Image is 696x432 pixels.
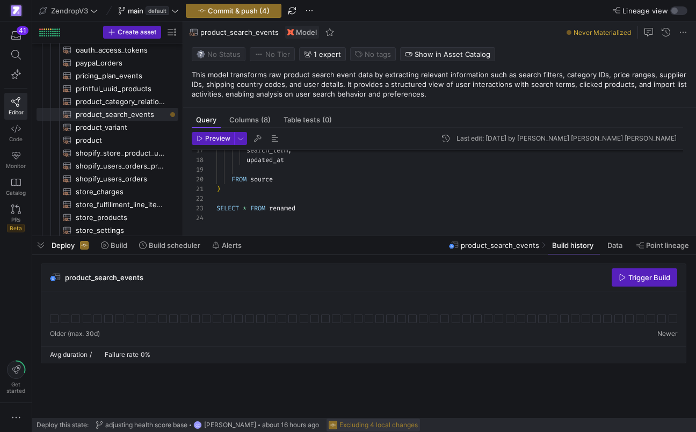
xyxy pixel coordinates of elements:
div: Press SPACE to select this row. [37,172,178,185]
div: 23 [192,203,204,213]
span: Model [296,28,317,36]
span: product_variant​​​​​​​​​​ [76,121,166,134]
span: Older (max. 30d) [50,330,100,338]
a: store_settings​​​​​​​​​​ [37,224,178,237]
div: 18 [192,155,204,165]
span: Catalog [6,189,26,196]
a: printful_uuid_products​​​​​​​​​​ [37,82,178,95]
a: store_products​​​​​​​​​​ [37,211,178,224]
div: 20 [192,174,204,184]
button: maindefault [115,4,182,18]
a: paypal_orders​​​​​​​​​​ [37,56,178,69]
span: product_search_events [461,241,539,250]
span: Build [111,241,127,250]
span: shopify_users_orders​​​​​​​​​​ [76,173,166,185]
div: Press SPACE to select this row. [37,224,178,237]
button: Commit & push (4) [186,4,281,18]
button: Trigger Build [612,268,677,287]
button: Preview [192,132,234,145]
span: pricing_plan_events​​​​​​​​​​ [76,70,166,82]
div: Press SPACE to select this row. [37,56,178,69]
button: adjusting health score baseGC[PERSON_NAME]about 16 hours ago [93,418,322,432]
span: Get started [6,381,25,394]
span: Avg duration [50,350,88,358]
span: Never Materialized [574,28,631,36]
div: Press SPACE to select this row. [37,147,178,159]
div: 24 [192,213,204,223]
span: / [90,350,92,358]
button: Alerts [207,236,247,254]
button: No tags [350,47,396,61]
span: updated_at [247,156,284,164]
span: Commit & push (4) [208,6,270,15]
img: No tier [255,50,263,58]
span: Deploy [52,241,75,250]
button: Point lineage [632,236,694,254]
div: GC [193,421,202,429]
span: product_category_relations​​​​​​​​​​ [76,96,166,108]
span: Point lineage [646,241,689,250]
span: product_search_events [200,28,279,36]
span: [PERSON_NAME] [204,421,256,429]
span: store_products​​​​​​​​​​ [76,211,166,224]
a: Code [4,120,27,147]
button: Excluding 4 local changes [326,418,421,432]
span: adjusting health score base [105,421,187,429]
div: Press SPACE to select this row. [37,121,178,134]
span: shopify_store_product_unit_sold_data​​​​​​​​​​ [76,147,166,159]
div: Press SPACE to select this row. [37,108,178,121]
span: (8) [261,116,271,123]
span: store_charges​​​​​​​​​​ [76,186,166,198]
a: store_fulfillment_line_items​​​​​​​​​​ [37,198,178,211]
div: 19 [192,165,204,174]
button: 1 expert [299,47,346,61]
div: Press SPACE to select this row. [37,69,178,82]
img: https://storage.googleapis.com/y42-prod-data-exchange/images/qZXOSqkTtPuVcXVzF40oUlM07HVTwZXfPK0U... [11,5,21,16]
div: Press SPACE to select this row. [37,198,178,211]
div: 41 [17,26,28,35]
button: ZendropV3 [37,4,100,18]
div: Press SPACE to select this row. [37,159,178,172]
span: Code [9,136,23,142]
span: (0) [322,116,332,123]
button: Getstarted [4,356,27,398]
a: product_category_relations​​​​​​​​​​ [37,95,178,108]
button: Build history [547,236,600,254]
a: shopify_users_orders_products​​​​​​​​​​ [37,159,178,172]
span: product_search_events​​​​​​​​​​ [76,108,166,121]
img: No status [197,50,205,58]
p: This model transforms raw product search event data by extracting relevant information such as se... [192,70,692,99]
div: 21 [192,184,204,194]
span: Build history [552,241,593,250]
button: No tierNo Tier [250,47,295,61]
span: store_fulfillment_line_items​​​​​​​​​​ [76,199,166,211]
span: 1 expert [314,50,341,58]
span: default [146,6,169,15]
div: Last edit: [DATE] by [PERSON_NAME] [PERSON_NAME] [PERSON_NAME] [456,135,677,142]
span: SELECT [216,204,239,213]
a: product_variant​​​​​​​​​​ [37,121,178,134]
div: Press SPACE to select this row. [37,82,178,95]
span: shopify_users_orders_products​​​​​​​​​​ [76,160,166,172]
button: Data [603,236,629,254]
button: Create asset [103,26,161,39]
span: Columns [229,116,271,123]
span: Create asset [118,28,156,36]
div: Press SPACE to select this row. [37,134,178,147]
span: Alerts [222,241,242,250]
span: Query [196,116,216,123]
span: Beta [7,224,25,232]
div: Press SPACE to select this row. [37,185,178,198]
a: product_search_events​​​​​​​​​​ [37,108,178,121]
a: PRsBeta [4,200,27,237]
div: Press SPACE to select this row. [37,43,178,56]
span: Lineage view [622,6,668,15]
span: Deploy this state: [37,421,89,429]
img: undefined [287,29,294,35]
a: https://storage.googleapis.com/y42-prod-data-exchange/images/qZXOSqkTtPuVcXVzF40oUlM07HVTwZXfPK0U... [4,2,27,20]
span: Failure rate [105,350,139,358]
span: Build scheduler [149,241,200,250]
a: shopify_store_product_unit_sold_data​​​​​​​​​​ [37,147,178,159]
span: Preview [205,135,230,142]
span: renamed [269,204,295,213]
